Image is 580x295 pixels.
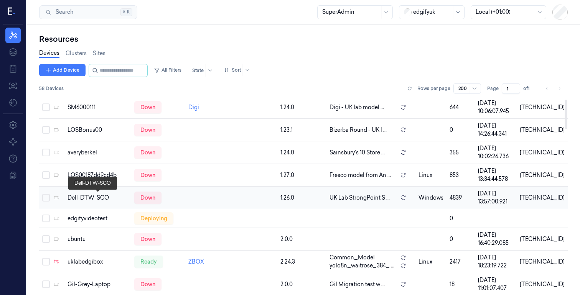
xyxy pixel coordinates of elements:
span: Common_Model [330,254,375,262]
div: [DATE] 14:26:44.341 [478,122,514,138]
div: 1.23.1 [280,126,323,134]
div: SM6000111 [68,103,128,111]
div: [TECHNICAL_ID] [520,235,565,243]
span: Search [53,8,73,16]
a: Sites [93,49,105,57]
button: Add Device [39,64,86,76]
div: down [134,233,161,245]
span: yolo8n_waitrose_384_ ... [330,262,394,270]
div: 355 [450,149,472,157]
div: 853 [450,171,472,179]
div: 1.26.0 [280,194,323,202]
div: 0 [450,215,472,223]
button: Select row [42,171,50,179]
div: down [134,124,161,136]
button: Select row [42,126,50,134]
button: Select row [42,235,50,243]
div: down [134,169,161,181]
div: [TECHNICAL_ID] [520,171,565,179]
div: 2.24.3 [280,258,323,266]
div: 1.24.0 [280,149,323,157]
div: [DATE] 18:23:19.722 [478,254,514,270]
span: UK Lab StrongPoint S ... [330,194,390,202]
span: 58 Devices [39,85,64,92]
button: Select row [42,215,50,222]
div: LOSBonus00 [68,126,128,134]
div: 18 [450,280,472,288]
div: edgifyvideotest [68,215,128,223]
p: linux [419,258,443,266]
div: [DATE] 10:02:26.736 [478,144,514,161]
div: 1.24.0 [280,103,323,111]
div: [TECHNICAL_ID] [520,280,565,288]
span: of 1 [523,85,536,92]
button: Select row [42,258,50,265]
div: LOS00187dd9cd4b [68,171,128,179]
p: windows [419,194,443,202]
div: deploying [134,212,173,225]
div: down [134,101,161,113]
div: [TECHNICAL_ID] [520,258,565,266]
span: Gil Migration test w ... [330,280,385,288]
div: [DATE] 10:06:07.945 [478,99,514,115]
button: All Filters [151,64,185,76]
a: ZBOX [188,258,204,265]
a: Digi [188,104,199,111]
span: Digi - UK lab model ... [330,103,384,111]
div: uklabedgibox [68,258,128,266]
div: 644 [450,103,472,111]
span: Bizerba Round - UK l ... [330,126,387,134]
button: Select row [42,149,50,156]
a: Clusters [66,49,87,57]
span: Fresco model from An ... [330,171,391,179]
div: 2417 [450,258,472,266]
div: Gil-Grey-Laptop [68,280,128,288]
div: [TECHNICAL_ID] [520,149,565,157]
div: Resources [39,34,568,44]
div: Dell-DTW-SCO [68,194,128,202]
div: ready [134,256,163,268]
div: ubuntu [68,235,128,243]
p: linux [419,171,443,179]
div: 0 [450,235,472,243]
div: [DATE] 11:01:07.407 [478,276,514,292]
button: Select row [42,194,50,202]
p: Rows per page [417,85,450,92]
div: [DATE] 13:34:44.578 [478,167,514,183]
div: down [134,278,161,290]
div: [TECHNICAL_ID] [520,103,565,111]
button: Select row [42,280,50,288]
div: 2.0.0 [280,235,323,243]
span: Page [487,85,499,92]
div: [TECHNICAL_ID] [520,126,565,134]
div: 4839 [450,194,472,202]
nav: pagination [542,83,565,94]
div: 1.27.0 [280,171,323,179]
div: 2.0.0 [280,280,323,288]
button: Search⌘K [39,5,137,19]
div: down [134,146,161,159]
div: [DATE] 16:40:29.085 [478,231,514,247]
button: Select row [42,103,50,111]
div: 0 [450,126,472,134]
div: [TECHNICAL_ID] [520,194,565,202]
a: Devices [39,49,59,58]
div: [DATE] 13:57:00.921 [478,190,514,206]
div: down [134,192,161,204]
span: Sainsbury's 10 Store ... [330,149,385,157]
div: averyberkel [68,149,128,157]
